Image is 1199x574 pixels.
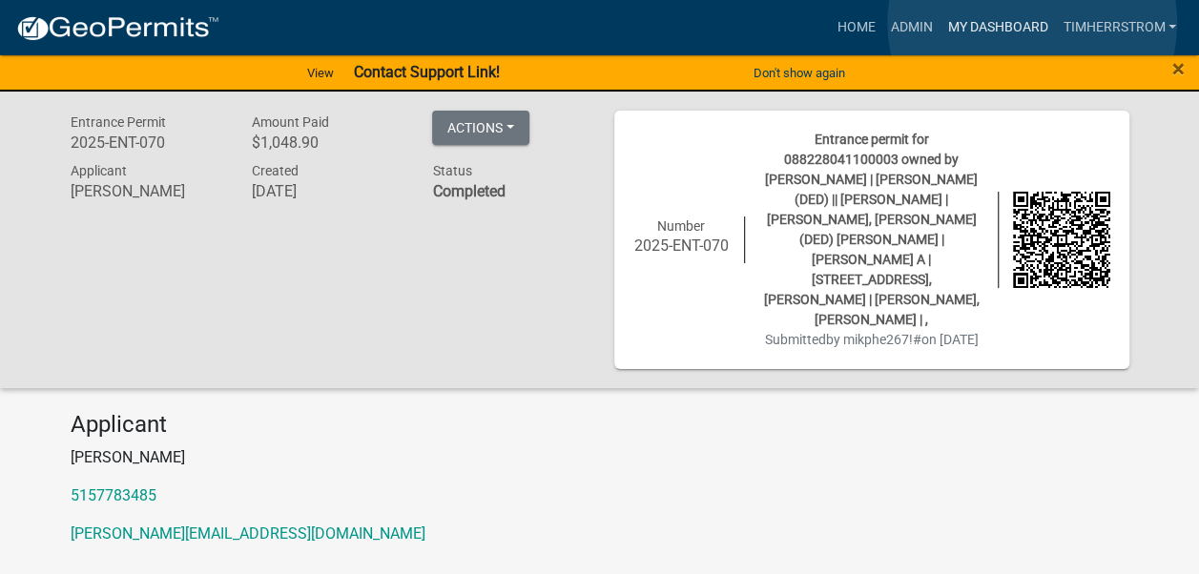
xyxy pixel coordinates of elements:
[353,63,499,81] strong: Contact Support Link!
[1055,10,1184,46] a: TimHerrstrom
[1172,55,1185,82] span: ×
[432,111,529,145] button: Actions
[71,411,1129,439] h4: Applicant
[251,163,298,178] span: Created
[764,132,980,327] span: Entrance permit for 088228041100003 owned by [PERSON_NAME] | [PERSON_NAME] (DED) || [PERSON_NAME]...
[251,182,403,200] h6: [DATE]
[765,332,979,347] span: Submitted on [DATE]
[71,446,1129,469] p: [PERSON_NAME]
[71,524,425,543] a: [PERSON_NAME][EMAIL_ADDRESS][DOMAIN_NAME]
[432,163,471,178] span: Status
[657,218,705,234] span: Number
[1172,57,1185,80] button: Close
[71,486,156,504] a: 5157783485
[432,182,505,200] strong: Completed
[826,332,921,347] span: by mikphe267!#
[829,10,882,46] a: Home
[633,236,731,255] h6: 2025-ENT-070
[746,57,853,89] button: Don't show again
[940,10,1055,46] a: My Dashboard
[882,10,940,46] a: Admin
[1013,192,1110,289] img: QR code
[251,114,328,130] span: Amount Paid
[71,114,166,130] span: Entrance Permit
[71,133,223,152] h6: 2025-ENT-070
[251,133,403,152] h6: $1,048.90
[300,57,341,89] a: View
[71,182,223,200] h6: [PERSON_NAME]
[71,163,127,178] span: Applicant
